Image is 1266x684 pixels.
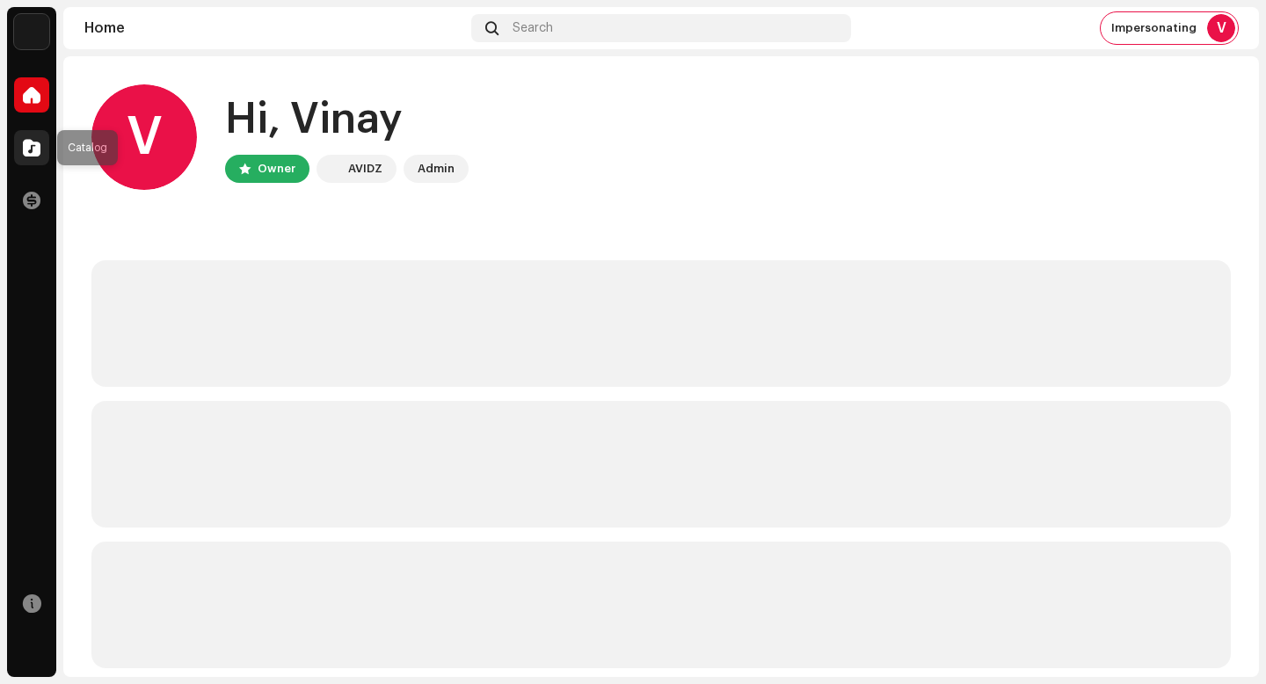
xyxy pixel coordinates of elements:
[84,21,464,35] div: Home
[91,84,197,190] div: V
[225,91,469,148] div: Hi, Vinay
[1111,21,1197,35] span: Impersonating
[14,14,49,49] img: 10d72f0b-d06a-424f-aeaa-9c9f537e57b6
[1207,14,1235,42] div: V
[258,158,295,179] div: Owner
[348,158,382,179] div: AVIDZ
[418,158,455,179] div: Admin
[513,21,553,35] span: Search
[320,158,341,179] img: 10d72f0b-d06a-424f-aeaa-9c9f537e57b6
